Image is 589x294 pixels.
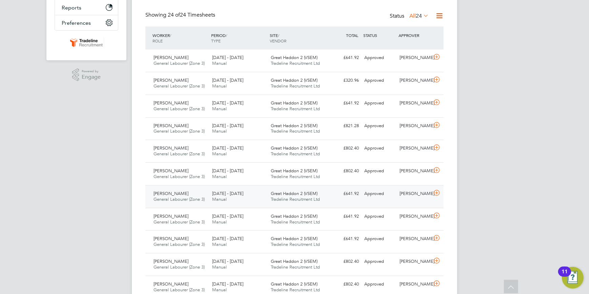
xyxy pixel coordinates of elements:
[397,98,432,109] div: [PERSON_NAME]
[154,191,188,196] span: [PERSON_NAME]
[212,123,243,129] span: [DATE] - [DATE]
[212,281,243,287] span: [DATE] - [DATE]
[271,128,320,134] span: Tradeline Recruitment Ltd
[362,75,397,86] div: Approved
[212,77,243,83] span: [DATE] - [DATE]
[170,33,171,38] span: /
[212,191,243,196] span: [DATE] - [DATE]
[226,33,227,38] span: /
[168,12,180,18] span: 24 of
[390,12,430,21] div: Status
[271,123,318,129] span: Great Haddon 2 (VSEM)
[154,60,205,66] span: General Labourer (Zone 3)
[212,213,243,219] span: [DATE] - [DATE]
[212,219,227,225] span: Manual
[362,120,397,132] div: Approved
[362,29,397,41] div: STATUS
[326,52,362,63] div: £641.92
[212,168,243,174] span: [DATE] - [DATE]
[271,219,320,225] span: Tradeline Recruitment Ltd
[397,165,432,177] div: [PERSON_NAME]
[271,191,318,196] span: Great Haddon 2 (VSEM)
[154,258,188,264] span: [PERSON_NAME]
[326,211,362,222] div: £641.92
[211,38,221,43] span: TYPE
[168,12,215,18] span: 24 Timesheets
[362,52,397,63] div: Approved
[326,143,362,154] div: £802.40
[397,29,432,41] div: APPROVER
[362,211,397,222] div: Approved
[154,77,188,83] span: [PERSON_NAME]
[154,287,205,293] span: General Labourer (Zone 3)
[154,100,188,106] span: [PERSON_NAME]
[271,55,318,60] span: Great Haddon 2 (VSEM)
[326,188,362,199] div: £641.92
[212,145,243,151] span: [DATE] - [DATE]
[154,145,188,151] span: [PERSON_NAME]
[154,151,205,157] span: General Labourer (Zone 3)
[362,256,397,267] div: Approved
[154,168,188,174] span: [PERSON_NAME]
[82,68,101,74] span: Powered by
[212,55,243,60] span: [DATE] - [DATE]
[271,106,320,112] span: Tradeline Recruitment Ltd
[62,4,81,11] span: Reports
[212,60,227,66] span: Manual
[72,68,101,81] a: Powered byEngage
[212,264,227,270] span: Manual
[397,120,432,132] div: [PERSON_NAME]
[212,287,227,293] span: Manual
[271,60,320,66] span: Tradeline Recruitment Ltd
[326,75,362,86] div: £320.96
[271,213,318,219] span: Great Haddon 2 (VSEM)
[145,12,217,19] div: Showing
[154,213,188,219] span: [PERSON_NAME]
[362,165,397,177] div: Approved
[212,106,227,112] span: Manual
[271,264,320,270] span: Tradeline Recruitment Ltd
[397,188,432,199] div: [PERSON_NAME]
[326,233,362,244] div: £641.92
[153,38,163,43] span: ROLE
[212,128,227,134] span: Manual
[212,196,227,202] span: Manual
[154,281,188,287] span: [PERSON_NAME]
[82,74,101,80] span: Engage
[397,52,432,63] div: [PERSON_NAME]
[397,75,432,86] div: [PERSON_NAME]
[416,13,422,19] span: 24
[209,29,268,47] div: PERIOD
[362,279,397,290] div: Approved
[326,279,362,290] div: £802.40
[271,281,318,287] span: Great Haddon 2 (VSEM)
[271,77,318,83] span: Great Haddon 2 (VSEM)
[278,33,279,38] span: /
[212,236,243,241] span: [DATE] - [DATE]
[397,279,432,290] div: [PERSON_NAME]
[397,143,432,154] div: [PERSON_NAME]
[562,272,568,280] div: 11
[212,174,227,179] span: Manual
[154,241,205,247] span: General Labourer (Zone 3)
[154,128,205,134] span: General Labourer (Zone 3)
[362,188,397,199] div: Approved
[271,145,318,151] span: Great Haddon 2 (VSEM)
[397,211,432,222] div: [PERSON_NAME]
[154,264,205,270] span: General Labourer (Zone 3)
[154,83,205,89] span: General Labourer (Zone 3)
[271,100,318,106] span: Great Haddon 2 (VSEM)
[154,219,205,225] span: General Labourer (Zone 3)
[271,168,318,174] span: Great Haddon 2 (VSEM)
[154,174,205,179] span: General Labourer (Zone 3)
[212,100,243,106] span: [DATE] - [DATE]
[409,13,429,19] label: All
[397,233,432,244] div: [PERSON_NAME]
[271,241,320,247] span: Tradeline Recruitment Ltd
[154,196,205,202] span: General Labourer (Zone 3)
[271,151,320,157] span: Tradeline Recruitment Ltd
[212,258,243,264] span: [DATE] - [DATE]
[154,123,188,129] span: [PERSON_NAME]
[271,236,318,241] span: Great Haddon 2 (VSEM)
[270,38,286,43] span: VENDOR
